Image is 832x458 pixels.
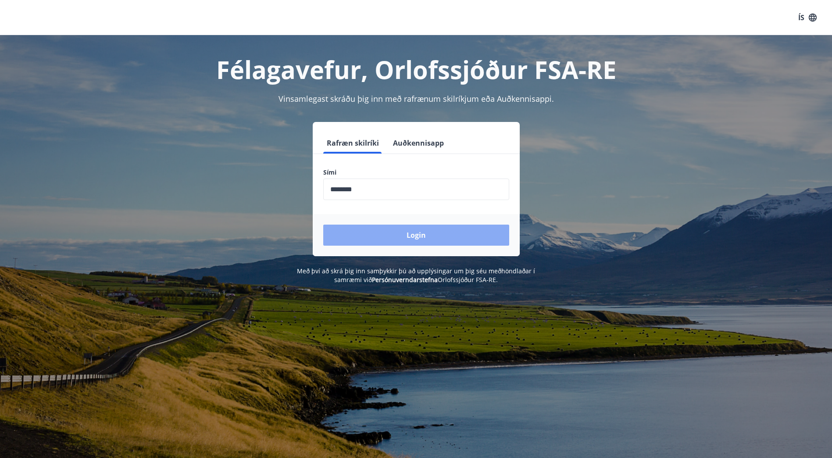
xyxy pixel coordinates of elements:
[323,168,509,177] label: Sími
[389,132,447,154] button: Auðkennisapp
[793,10,821,25] button: ÍS
[297,267,535,284] span: Með því að skrá þig inn samþykkir þú að upplýsingar um þig séu meðhöndlaðar í samræmi við Orlofss...
[279,93,554,104] span: Vinsamlegast skráðu þig inn með rafrænum skilríkjum eða Auðkennisappi.
[372,276,438,284] a: Persónuverndarstefna
[323,225,509,246] button: Login
[323,132,382,154] button: Rafræn skilríki
[111,53,721,86] h1: Félagavefur, Orlofssjóður FSA-RE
